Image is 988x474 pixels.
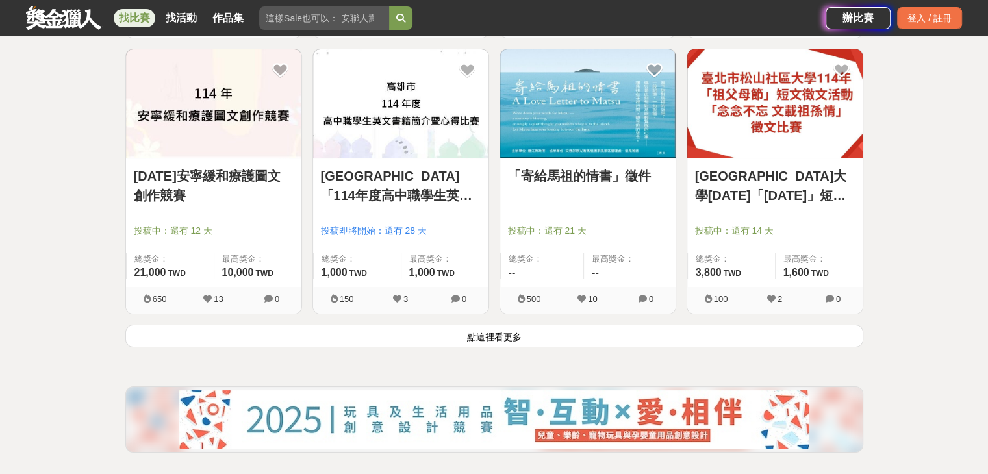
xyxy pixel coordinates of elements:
a: [DATE]安寧緩和療護圖文創作競賽 [134,166,294,205]
span: 0 [836,294,841,304]
a: Cover Image [500,49,676,158]
span: 3 [403,294,408,304]
span: 0 [462,294,466,304]
span: 總獎金： [134,253,206,266]
span: 21,000 [134,267,166,278]
span: TWD [811,269,829,278]
a: Cover Image [687,49,863,158]
span: 500 [527,294,541,304]
span: 總獎金： [509,253,576,266]
span: 投稿中：還有 21 天 [508,224,668,238]
span: 150 [340,294,354,304]
span: 13 [214,294,223,304]
a: 找比賽 [114,9,155,27]
span: 10 [588,294,597,304]
img: 0b2d4a73-1f60-4eea-aee9-81a5fd7858a2.jpg [179,390,809,449]
button: 點這裡看更多 [125,325,863,347]
span: TWD [168,269,185,278]
span: 650 [153,294,167,304]
a: 作品集 [207,9,249,27]
span: TWD [349,269,367,278]
a: [GEOGRAPHIC_DATA]大學[DATE]「[DATE]」短文徵文活動 「念念不忘 文載祖[PERSON_NAME]」徵文比賽 [695,166,855,205]
span: -- [592,267,599,278]
span: 投稿中：還有 12 天 [134,224,294,238]
a: 找活動 [160,9,202,27]
input: 這樣Sale也可以： 安聯人壽創意銷售法募集 [259,6,389,30]
a: Cover Image [126,49,301,158]
span: 10,000 [222,267,254,278]
span: 1,600 [783,267,809,278]
a: 辦比賽 [826,7,891,29]
span: 100 [714,294,728,304]
span: 1,000 [322,267,348,278]
img: Cover Image [687,49,863,158]
span: 總獎金： [696,253,767,266]
span: 0 [649,294,653,304]
a: 「寄給馬祖的情書」徵件 [508,166,668,186]
span: 3,800 [696,267,722,278]
span: 2 [778,294,782,304]
span: 最高獎金： [592,253,668,266]
span: 最高獎金： [409,253,481,266]
img: Cover Image [313,49,488,158]
span: 最高獎金： [783,253,855,266]
span: 投稿即將開始：還有 28 天 [321,224,481,238]
span: 1,000 [409,267,435,278]
img: Cover Image [126,49,301,158]
span: -- [509,267,516,278]
span: TWD [255,269,273,278]
span: TWD [437,269,455,278]
a: Cover Image [313,49,488,158]
span: 總獎金： [322,253,393,266]
img: Cover Image [500,49,676,158]
span: 投稿中：還有 14 天 [695,224,855,238]
a: [GEOGRAPHIC_DATA]「114年度高中職學生英文書籍簡介暨心得比賽」 [321,166,481,205]
div: 登入 / 註冊 [897,7,962,29]
span: 最高獎金： [222,253,294,266]
span: TWD [724,269,741,278]
span: 0 [275,294,279,304]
